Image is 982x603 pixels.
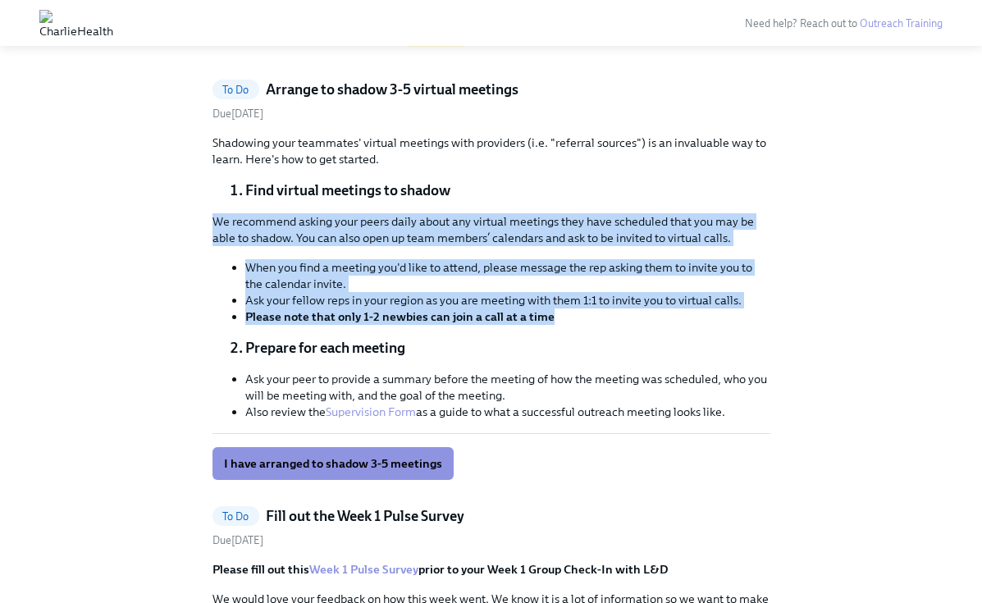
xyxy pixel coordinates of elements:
span: Tuesday, August 26th 2025, 10:00 am [212,107,263,120]
a: To DoArrange to shadow 3-5 virtual meetingsDue[DATE] [212,80,770,121]
a: Supervision Form [326,404,416,419]
span: Friday, August 22nd 2025, 2:00 pm [212,534,263,546]
p: Shadowing your teammates' virtual meetings with providers (i.e. "referral sources") is an invalua... [212,135,770,167]
strong: Please note that only 1-2 newbies can join a call at a time [245,309,555,324]
li: Ask your fellow reps in your region as you are meeting with them 1:1 to invite you to virtual calls. [245,292,770,308]
span: To Do [212,510,259,523]
span: Need help? Reach out to [745,17,943,30]
p: We recommend asking your peers daily about any virtual meetings they have scheduled that you may ... [212,213,770,246]
li: Find virtual meetings to shadow [245,180,770,200]
a: Outreach Training [860,17,943,30]
li: Ask your peer to provide a summary before the meeting of how the meeting was scheduled, who you w... [245,371,770,404]
li: When you find a meeting you'd like to attend, please message the rep asking them to invite you to... [245,259,770,292]
li: Also review the as a guide to what a successful outreach meeting looks like. [245,404,770,420]
h5: Arrange to shadow 3-5 virtual meetings [266,80,518,99]
strong: Please fill out this prior to your Week 1 Group Check-In with L&D [212,562,669,577]
a: Week 1 Pulse Survey [309,562,418,577]
button: I have arranged to shadow 3-5 meetings [212,447,454,480]
span: I have arranged to shadow 3-5 meetings [224,455,442,472]
span: To Do [212,84,259,96]
img: CharlieHealth [39,10,113,36]
h5: Fill out the Week 1 Pulse Survey [266,506,464,526]
a: To DoFill out the Week 1 Pulse SurveyDue[DATE] [212,506,770,548]
li: Prepare for each meeting [245,338,770,358]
